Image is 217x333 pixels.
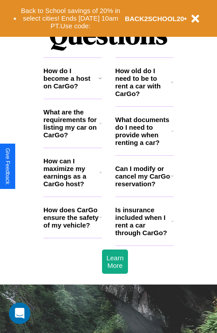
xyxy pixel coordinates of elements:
button: Back to School savings of 20% in select cities! Ends [DATE] 10am PT.Use code: [17,4,125,32]
div: Give Feedback [4,148,11,184]
h3: Can I modify or cancel my CarGo reservation? [115,165,171,188]
div: Open Intercom Messenger [9,302,30,324]
h3: How do I become a host on CarGo? [43,67,98,90]
h3: Is insurance included when I rent a car through CarGo? [115,206,171,237]
h3: What documents do I need to provide when renting a car? [115,116,172,146]
h3: How can I maximize my earnings as a CarGo host? [43,157,99,188]
h3: How old do I need to be to rent a car with CarGo? [115,67,171,97]
h3: What are the requirements for listing my car on CarGo? [43,108,99,139]
h3: How does CarGo ensure the safety of my vehicle? [43,206,99,229]
button: Learn More [102,250,128,274]
b: BACK2SCHOOL20 [125,15,184,22]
